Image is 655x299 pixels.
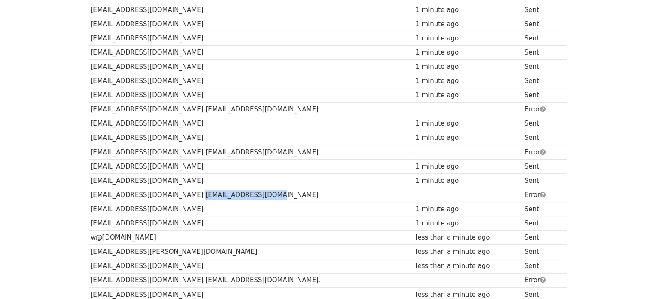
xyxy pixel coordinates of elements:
td: Sent [522,216,561,231]
div: 1 minute ago [416,204,520,214]
td: [EMAIL_ADDRESS][DOMAIN_NAME] [89,117,414,131]
td: [EMAIL_ADDRESS][DOMAIN_NAME] [89,3,414,17]
td: [EMAIL_ADDRESS][DOMAIN_NAME] [89,46,414,60]
td: [EMAIL_ADDRESS][DOMAIN_NAME] [89,131,414,145]
td: [EMAIL_ADDRESS][DOMAIN_NAME] [89,60,414,74]
td: Sent [522,3,561,17]
td: Sent [522,159,561,173]
td: Sent [522,31,561,46]
td: Sent [522,245,561,259]
td: Sent [522,46,561,60]
div: 1 minute ago [416,219,520,228]
td: [EMAIL_ADDRESS][DOMAIN_NAME] [89,173,414,188]
td: Error [522,188,561,202]
td: Sent [522,88,561,102]
td: Sent [522,60,561,74]
div: 1 minute ago [416,119,520,129]
td: Sent [522,131,561,145]
td: Sent [522,259,561,273]
td: [EMAIL_ADDRESS][DOMAIN_NAME] [89,17,414,31]
td: Sent [522,231,561,245]
td: Sent [522,173,561,188]
td: Error [522,145,561,159]
td: w@[DOMAIN_NAME] [89,231,414,245]
td: Error [522,273,561,287]
div: 1 minute ago [416,19,520,29]
td: [EMAIL_ADDRESS][DOMAIN_NAME] [EMAIL_ADDRESS][DOMAIN_NAME] [89,102,414,117]
div: 1 minute ago [416,162,520,172]
div: less than a minute ago [416,261,520,271]
td: Error [522,102,561,117]
div: 1 minute ago [416,5,520,15]
div: 1 minute ago [416,90,520,100]
td: Sent [522,74,561,88]
td: Sent [522,117,561,131]
td: [EMAIL_ADDRESS][PERSON_NAME][DOMAIN_NAME] [89,245,414,259]
div: 1 minute ago [416,176,520,186]
iframe: Chat Widget [612,258,655,299]
div: 1 minute ago [416,48,520,58]
div: 1 minute ago [416,34,520,43]
td: Sent [522,17,561,31]
td: [EMAIL_ADDRESS][DOMAIN_NAME] [89,88,414,102]
div: 1 minute ago [416,62,520,72]
div: 1 minute ago [416,133,520,143]
td: [EMAIL_ADDRESS][DOMAIN_NAME] [89,31,414,46]
td: [EMAIL_ADDRESS][DOMAIN_NAME] [89,216,414,231]
td: Sent [522,202,561,216]
div: less than a minute ago [416,233,520,243]
td: [EMAIL_ADDRESS][DOMAIN_NAME] [89,159,414,173]
td: [EMAIL_ADDRESS][DOMAIN_NAME] [EMAIL_ADDRESS][DOMAIN_NAME]. [89,273,414,287]
td: [EMAIL_ADDRESS][DOMAIN_NAME] [89,74,414,88]
div: 1 minute ago [416,76,520,86]
td: [EMAIL_ADDRESS][DOMAIN_NAME] [EMAIL_ADDRESS][DOMAIN_NAME] [89,188,414,202]
td: [EMAIL_ADDRESS][DOMAIN_NAME] [89,259,414,273]
td: [EMAIL_ADDRESS][DOMAIN_NAME] [EMAIL_ADDRESS][DOMAIN_NAME] [89,145,414,159]
div: less than a minute ago [416,247,520,257]
td: [EMAIL_ADDRESS][DOMAIN_NAME] [89,202,414,216]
